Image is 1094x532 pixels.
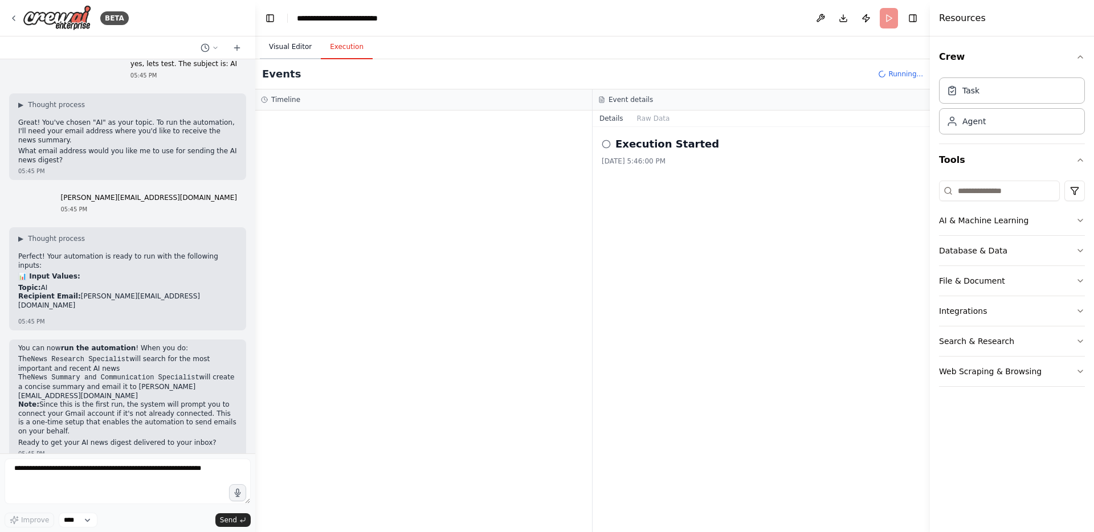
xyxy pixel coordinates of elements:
[602,157,921,166] div: [DATE] 5:46:00 PM
[18,292,81,300] strong: Recipient Email:
[18,317,237,326] div: 05:45 PM
[18,373,237,400] li: The will create a concise summary and email it to [PERSON_NAME][EMAIL_ADDRESS][DOMAIN_NAME]
[939,266,1085,296] button: File & Document
[962,85,979,96] div: Task
[60,194,237,203] p: [PERSON_NAME][EMAIL_ADDRESS][DOMAIN_NAME]
[18,252,237,270] p: Perfect! Your automation is ready to run with the following inputs:
[18,439,237,448] p: Ready to get your AI news digest delivered to your inbox?
[939,144,1085,176] button: Tools
[60,205,237,214] div: 05:45 PM
[939,73,1085,144] div: Crew
[61,344,136,352] strong: run the automation
[262,66,301,82] h2: Events
[5,513,54,527] button: Improve
[18,118,237,145] p: Great! You've chosen "AI" as your topic. To run the automation, I'll need your email address wher...
[18,147,237,165] p: What email address would you like me to use for sending the AI news digest?
[18,167,237,175] div: 05:45 PM
[21,515,49,525] span: Improve
[28,234,85,243] span: Thought process
[18,449,237,458] div: 05:45 PM
[130,60,237,69] p: yes, lets test. The subject is: AI
[18,355,237,373] li: The will search for the most important and recent AI news
[228,41,246,55] button: Start a new chat
[229,484,246,501] button: Click to speak your automation idea
[321,35,373,59] button: Execution
[18,344,237,353] p: You can now ! When you do:
[609,95,653,104] h3: Event details
[18,272,80,280] strong: 📊 Input Values:
[215,513,251,527] button: Send
[18,400,237,436] p: Since this is the first run, the system will prompt you to connect your Gmail account if it's not...
[18,284,237,293] li: AI
[262,10,278,26] button: Hide left sidebar
[18,400,39,408] strong: Note:
[297,13,410,24] nav: breadcrumb
[271,95,300,104] h3: Timeline
[18,234,23,243] span: ▶
[939,326,1085,356] button: Search & Research
[260,35,321,59] button: Visual Editor
[905,10,921,26] button: Hide right sidebar
[28,100,85,109] span: Thought process
[31,374,199,382] code: News Summary and Communication Specialist
[939,206,1085,235] button: AI & Machine Learning
[31,355,129,363] code: News Research Specialist
[939,11,986,25] h4: Resources
[939,176,1085,396] div: Tools
[18,100,23,109] span: ▶
[18,284,40,292] strong: Topic:
[593,111,630,126] button: Details
[939,357,1085,386] button: Web Scraping & Browsing
[939,41,1085,73] button: Crew
[100,11,129,25] div: BETA
[196,41,223,55] button: Switch to previous chat
[130,71,237,80] div: 05:45 PM
[939,296,1085,326] button: Integrations
[18,100,85,109] button: ▶Thought process
[220,515,237,525] span: Send
[630,111,677,126] button: Raw Data
[23,5,91,31] img: Logo
[18,234,85,243] button: ▶Thought process
[939,236,1085,265] button: Database & Data
[962,116,986,127] div: Agent
[888,69,923,79] span: Running...
[18,292,237,310] li: [PERSON_NAME][EMAIL_ADDRESS][DOMAIN_NAME]
[615,136,719,152] h2: Execution Started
